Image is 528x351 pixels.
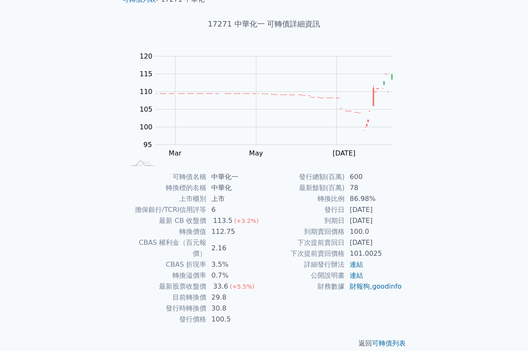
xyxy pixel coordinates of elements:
[126,237,206,259] td: CBAS 權利金（百元報價）
[345,281,402,292] td: ,
[350,282,370,290] a: 財報狗
[230,283,254,290] span: (+5.5%)
[126,226,206,237] td: 轉換價值
[206,193,264,204] td: 上市
[140,123,153,131] tspan: 100
[116,338,412,348] p: 返回
[140,88,153,96] tspan: 110
[126,270,206,281] td: 轉換溢價率
[126,182,206,193] td: 轉換標的名稱
[206,226,264,237] td: 112.75
[345,248,402,259] td: 101.0025
[135,52,405,157] g: Chart
[126,303,206,314] td: 發行時轉換價
[350,260,363,268] a: 連結
[264,237,345,248] td: 下次提前賣回日
[345,182,402,193] td: 78
[345,171,402,182] td: 600
[234,217,259,224] span: (+3.2%)
[126,292,206,303] td: 目前轉換價
[206,303,264,314] td: 30.8
[206,237,264,259] td: 2.16
[126,314,206,325] td: 發行價格
[264,193,345,204] td: 轉換比例
[345,237,402,248] td: [DATE]
[264,281,345,292] td: 財務數據
[126,193,206,204] td: 上市櫃別
[372,339,406,347] a: 可轉債列表
[350,271,363,279] a: 連結
[333,149,356,157] tspan: [DATE]
[211,215,234,226] div: 113.5
[345,215,402,226] td: [DATE]
[126,281,206,292] td: 最新股票收盤價
[264,248,345,259] td: 下次提前賣回價格
[140,52,153,60] tspan: 120
[345,204,402,215] td: [DATE]
[126,204,206,215] td: 擔保銀行/TCRI信用評等
[372,282,401,290] a: goodinfo
[206,182,264,193] td: 中華化
[169,149,182,157] tspan: Mar
[206,314,264,325] td: 100.5
[116,18,412,30] h1: 17271 中華化一 可轉債詳細資訊
[264,171,345,182] td: 發行總額(百萬)
[211,281,230,292] div: 33.6
[143,141,152,149] tspan: 95
[140,70,153,78] tspan: 115
[345,193,402,204] td: 86.98%
[206,171,264,182] td: 中華化一
[126,215,206,226] td: 最新 CB 收盤價
[249,149,263,157] tspan: May
[206,270,264,281] td: 0.7%
[264,226,345,237] td: 到期賣回價格
[264,182,345,193] td: 最新餘額(百萬)
[206,292,264,303] td: 29.8
[140,105,153,113] tspan: 105
[486,311,528,351] iframe: Chat Widget
[345,226,402,237] td: 100.0
[126,259,206,270] td: CBAS 折現率
[206,204,264,215] td: 6
[206,259,264,270] td: 3.5%
[486,311,528,351] div: 聊天小工具
[264,270,345,281] td: 公開說明書
[126,171,206,182] td: 可轉債名稱
[264,259,345,270] td: 詳細發行辦法
[264,204,345,215] td: 發行日
[264,215,345,226] td: 到期日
